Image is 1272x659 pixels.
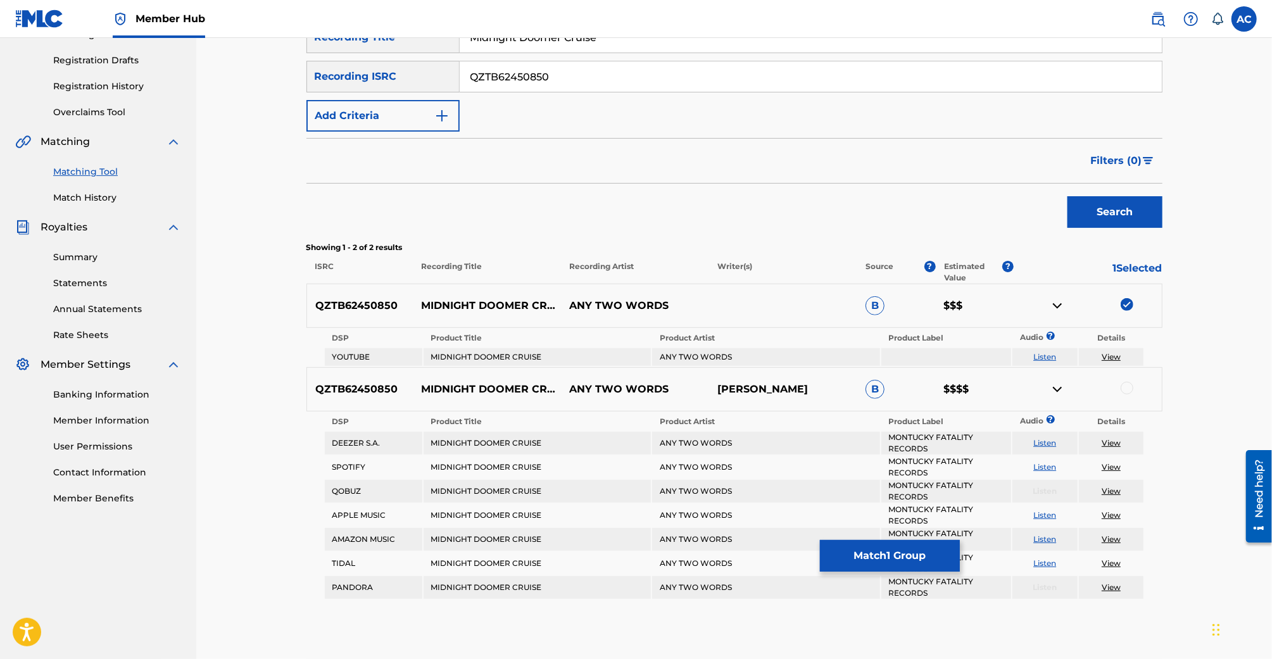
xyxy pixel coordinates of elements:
td: MIDNIGHT DOOMER CRUISE [424,528,651,551]
a: Statements [53,277,181,290]
span: Filters ( 0 ) [1091,153,1142,168]
a: View [1102,352,1121,361]
img: MLC Logo [15,9,64,28]
td: SPOTIFY [325,456,422,479]
iframe: Resource Center [1237,445,1272,547]
p: Source [866,261,893,284]
p: Showing 1 - 2 of 2 results [306,242,1162,253]
th: Product Label [881,329,1011,347]
a: View [1102,486,1121,496]
a: View [1102,582,1121,592]
img: expand [166,134,181,149]
th: Product Title [424,413,651,430]
td: MIDNIGHT DOOMER CRUISE [424,480,651,503]
a: Registration History [53,80,181,93]
a: Listen [1033,352,1056,361]
td: ANY TWO WORDS [652,432,879,455]
td: MIDNIGHT DOOMER CRUISE [424,504,651,527]
a: Match History [53,191,181,204]
p: Recording Artist [561,261,709,284]
img: 9d2ae6d4665cec9f34b9.svg [434,108,450,123]
span: ? [1002,261,1014,272]
img: deselect [1121,298,1133,311]
button: Add Criteria [306,100,460,132]
a: View [1102,558,1121,568]
a: Registration Drafts [53,54,181,67]
td: YOUTUBE [325,348,422,366]
button: Filters (0) [1083,145,1162,177]
th: Product Title [424,329,651,347]
a: Rate Sheets [53,329,181,342]
td: ANY TWO WORDS [652,528,879,551]
p: $$$ [935,298,1014,313]
div: Help [1178,6,1204,32]
td: TIDAL [325,552,422,575]
p: ISRC [306,261,413,284]
td: PANDORA [325,576,422,599]
a: Listen [1033,462,1056,472]
a: Member Benefits [53,492,181,505]
a: View [1102,438,1121,448]
p: $$$$ [935,382,1014,397]
div: Notifications [1211,13,1224,25]
td: QOBUZ [325,480,422,503]
p: QZTB62450850 [307,382,413,397]
a: View [1102,510,1121,520]
a: Annual Statements [53,303,181,316]
p: MIDNIGHT DOOMER CRUISE [413,298,561,313]
iframe: Chat Widget [1209,598,1272,659]
button: Match1 Group [820,540,960,572]
a: Banking Information [53,388,181,401]
p: MIDNIGHT DOOMER CRUISE [413,382,561,397]
td: ANY TWO WORDS [652,480,879,503]
img: Matching [15,134,31,149]
td: ANY TWO WORDS [652,348,879,366]
a: Matching Tool [53,165,181,179]
a: User Permissions [53,440,181,453]
td: MONTUCKY FATALITY RECORDS [881,528,1011,551]
span: B [866,296,885,315]
td: APPLE MUSIC [325,504,422,527]
p: Listen [1012,486,1078,497]
td: MIDNIGHT DOOMER CRUISE [424,432,651,455]
th: Product Label [881,413,1011,430]
img: filter [1143,157,1154,165]
a: Contact Information [53,466,181,479]
td: ANY TWO WORDS [652,576,879,599]
img: expand [166,357,181,372]
a: Member Information [53,414,181,427]
th: Details [1079,329,1144,347]
td: AMAZON MUSIC [325,528,422,551]
a: Listen [1033,558,1056,568]
img: contract [1050,382,1065,397]
td: MIDNIGHT DOOMER CRUISE [424,348,651,366]
p: Audio [1012,415,1028,427]
span: ? [924,261,936,272]
span: Royalties [41,220,87,235]
td: MONTUCKY FATALITY RECORDS [881,456,1011,479]
p: Writer(s) [709,261,857,284]
th: Product Artist [652,413,879,430]
th: Details [1079,413,1144,430]
p: QZTB62450850 [307,298,413,313]
td: MONTUCKY FATALITY RECORDS [881,504,1011,527]
td: DEEZER S.A. [325,432,422,455]
a: View [1102,462,1121,472]
p: ANY TWO WORDS [561,298,709,313]
p: Audio [1012,332,1028,343]
a: Listen [1033,534,1056,544]
img: Member Settings [15,357,30,372]
td: MONTUCKY FATALITY RECORDS [881,432,1011,455]
td: MONTUCKY FATALITY RECORDS [881,480,1011,503]
img: Royalties [15,220,30,235]
form: Search Form [306,22,1162,234]
p: Recording Title [412,261,560,284]
button: Search [1067,196,1162,228]
td: ANY TWO WORDS [652,504,879,527]
a: View [1102,534,1121,544]
img: search [1150,11,1166,27]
